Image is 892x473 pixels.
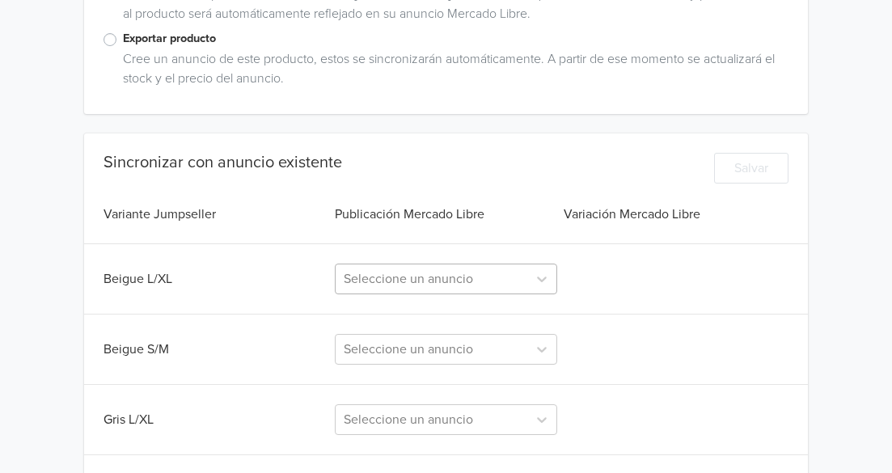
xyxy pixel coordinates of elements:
div: Cree un anuncio de este producto, estos se sincronizarán automáticamente. A partir de ese momento... [116,49,788,95]
div: Variante Jumpseller [104,205,332,224]
div: Beigue L/XL [104,269,332,289]
label: Exportar producto [123,30,788,48]
div: Gris L/XL [104,410,332,429]
div: Sincronizar con anuncio existente [104,153,342,172]
button: Salvar [714,153,788,184]
div: Beigue S/M [104,340,332,359]
div: Variación Mercado Libre [560,205,788,224]
div: Publicación Mercado Libre [332,205,560,224]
